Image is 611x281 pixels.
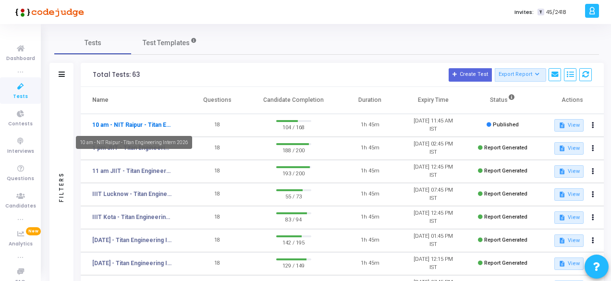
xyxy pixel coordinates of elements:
span: Report Generated [484,237,527,243]
div: Filters [57,134,66,240]
td: [DATE] 01:45 PM IST [402,229,465,252]
span: 142 / 195 [276,237,311,247]
button: View [554,234,584,247]
td: 1h 45m [338,160,402,183]
a: 11 am JIIT - Titan Engineering Intern 2026 [92,167,172,175]
div: 10 am - NIT Raipur - Titan Engineering Intern 2026 [76,136,192,149]
button: View [554,119,584,132]
span: 55 / 73 [276,191,311,201]
span: Report Generated [484,145,527,151]
img: logo [12,2,84,22]
mat-icon: description [558,168,565,175]
span: 83 / 94 [276,214,311,224]
span: Tests [13,93,28,101]
span: Contests [8,120,33,128]
a: IIIT Kota - Titan Engineering Intern 2026 [92,213,172,221]
td: 18 [186,229,249,252]
td: 1h 45m [338,183,402,206]
th: Actions [540,87,604,114]
td: [DATE] 12:45 PM IST [402,160,465,183]
td: 18 [186,206,249,229]
th: Duration [338,87,402,114]
a: [DATE] - Titan Engineering Intern 2026 [92,259,172,268]
th: Candidate Completion [249,87,338,114]
a: [DATE] - Titan Engineering Intern 2026 [92,236,172,244]
th: Questions [186,87,249,114]
td: 18 [186,137,249,160]
mat-icon: description [558,214,565,221]
button: View [554,188,584,201]
td: 18 [186,183,249,206]
td: [DATE] 11:45 AM IST [402,114,465,137]
span: 188 / 200 [276,145,311,155]
span: Tests [85,38,101,48]
td: 18 [186,160,249,183]
td: [DATE] 02:45 PM IST [402,137,465,160]
span: New [26,227,41,235]
td: [DATE] 07:45 PM IST [402,183,465,206]
span: 129 / 149 [276,260,311,270]
td: [DATE] 12:15 PM IST [402,252,465,275]
span: Analytics [9,240,33,248]
mat-icon: description [558,191,565,198]
span: Report Generated [484,191,527,197]
td: 1h 45m [338,114,402,137]
td: 1h 45m [338,206,402,229]
label: Invites: [514,8,534,16]
td: 18 [186,114,249,137]
span: 45/2418 [546,8,566,16]
span: Report Generated [484,214,527,220]
button: View [554,211,584,224]
mat-icon: description [558,122,565,129]
mat-icon: description [558,237,565,244]
span: 193 / 200 [276,168,311,178]
span: Questions [7,175,34,183]
td: 18 [186,252,249,275]
mat-icon: description [558,145,565,152]
span: Dashboard [6,55,35,63]
span: T [538,9,544,16]
a: 10 am - NIT Raipur - Titan Engineering Intern 2026 [92,121,172,129]
th: Name [81,87,186,114]
span: Interviews [7,147,34,156]
span: 104 / 168 [276,122,311,132]
span: Report Generated [484,260,527,266]
td: 1h 45m [338,252,402,275]
a: IIIT Lucknow - Titan Engineering Intern 2026 [92,190,172,198]
th: Status [464,87,540,114]
button: Create Test [449,68,492,82]
td: [DATE] 12:45 PM IST [402,206,465,229]
span: Test Templates [143,38,190,48]
button: View [554,257,584,270]
td: 1h 45m [338,229,402,252]
td: 1h 45m [338,137,402,160]
span: Report Generated [484,168,527,174]
div: Total Tests: 63 [93,71,140,79]
mat-icon: description [558,260,565,267]
button: View [554,165,584,178]
span: Candidates [5,202,36,210]
th: Expiry Time [402,87,465,114]
button: View [554,142,584,155]
button: Export Report [495,68,546,82]
span: Published [493,122,519,128]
